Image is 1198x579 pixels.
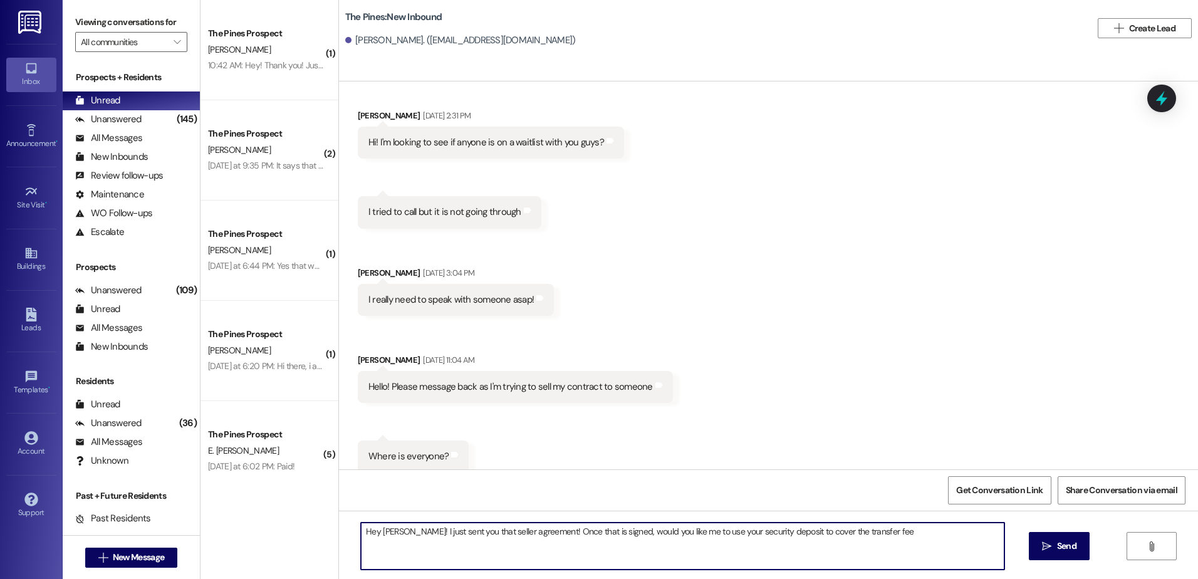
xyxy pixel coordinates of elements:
div: Unread [75,94,120,107]
div: [DATE] 2:31 PM [420,109,471,122]
div: [DATE] at 6:02 PM: Paid! [208,461,294,472]
div: I tried to call but it is not going through [368,206,521,219]
div: Unanswered [75,417,142,430]
input: All communities [81,32,167,52]
label: Viewing conversations for [75,13,187,32]
button: Share Conversation via email [1058,476,1185,504]
div: Past + Future Residents [63,489,200,503]
div: [DATE] at 6:44 PM: Yes that would be awesome if you guys could do that [208,260,472,271]
i:  [1114,23,1123,33]
div: All Messages [75,132,142,145]
div: [PERSON_NAME] [358,353,673,371]
div: (145) [174,110,200,129]
div: [DATE] at 9:35 PM: It says that its pending automatic authorization [208,160,445,171]
button: New Message [85,548,178,568]
i:  [174,37,180,47]
div: Review follow-ups [75,169,163,182]
div: New Inbounds [75,150,148,164]
span: [PERSON_NAME] [208,345,271,356]
div: Unknown [75,454,128,467]
div: All Messages [75,436,142,449]
span: [PERSON_NAME] [208,244,271,256]
a: Site Visit • [6,181,56,215]
span: Get Conversation Link [956,484,1043,497]
div: Unanswered [75,284,142,297]
img: ResiDesk Logo [18,11,44,34]
i:  [98,553,108,563]
div: [PERSON_NAME] [358,109,624,127]
b: The Pines: New Inbound [345,11,442,24]
div: (36) [176,414,200,433]
span: [PERSON_NAME] [208,144,271,155]
button: Send [1029,532,1090,560]
div: Hi! I'm looking to see if anyone is on a waitlist with you guys? [368,136,604,149]
span: E. [PERSON_NAME] [208,445,279,456]
div: New Inbounds [75,340,148,353]
button: Get Conversation Link [948,476,1051,504]
div: Hello! Please message back as I'm trying to sell my contract to someone [368,380,653,394]
div: [DATE] at 6:20 PM: Hi there, i am trying to find housing for the fall semester! I'm not sure abou... [208,360,635,372]
a: Support [6,489,56,523]
div: Unanswered [75,113,142,126]
div: Maintenance [75,188,144,201]
div: [PERSON_NAME] [358,266,554,284]
i:  [1042,541,1051,551]
a: Buildings [6,243,56,276]
a: Templates • [6,366,56,400]
div: The Pines Prospect [208,227,324,241]
div: All Messages [75,321,142,335]
span: • [48,383,50,392]
div: I really need to speak with someone asap! [368,293,534,306]
div: The Pines Prospect [208,127,324,140]
div: Where is everyone? [368,450,449,463]
div: WO Follow-ups [75,207,152,220]
span: Create Lead [1129,22,1175,35]
div: Prospects [63,261,200,274]
textarea: Hey [PERSON_NAME]! I just sent you that seller agreement! Once that is signed, would you like me ... [361,523,1004,570]
span: [PERSON_NAME] [208,44,271,55]
span: • [45,199,47,207]
span: New Message [113,551,164,564]
i:  [1147,541,1156,551]
div: (109) [173,281,200,300]
div: Past Residents [75,512,151,525]
div: Residents [63,375,200,388]
div: The Pines Prospect [208,328,324,341]
div: [DATE] 3:04 PM [420,266,474,279]
div: The Pines Prospect [208,27,324,40]
div: Unread [75,303,120,316]
button: Create Lead [1098,18,1192,38]
div: The Pines Prospect [208,428,324,441]
div: [DATE] 11:04 AM [420,353,474,367]
div: [PERSON_NAME]. ([EMAIL_ADDRESS][DOMAIN_NAME]) [345,34,576,47]
a: Inbox [6,58,56,91]
a: Account [6,427,56,461]
div: Escalate [75,226,124,239]
div: Unread [75,398,120,411]
span: • [56,137,58,146]
a: Leads [6,304,56,338]
span: Share Conversation via email [1066,484,1177,497]
div: 10:42 AM: Hey! Thank you! Just signed it, did you get it? [208,60,409,71]
div: Prospects + Residents [63,71,200,84]
span: Send [1057,540,1076,553]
